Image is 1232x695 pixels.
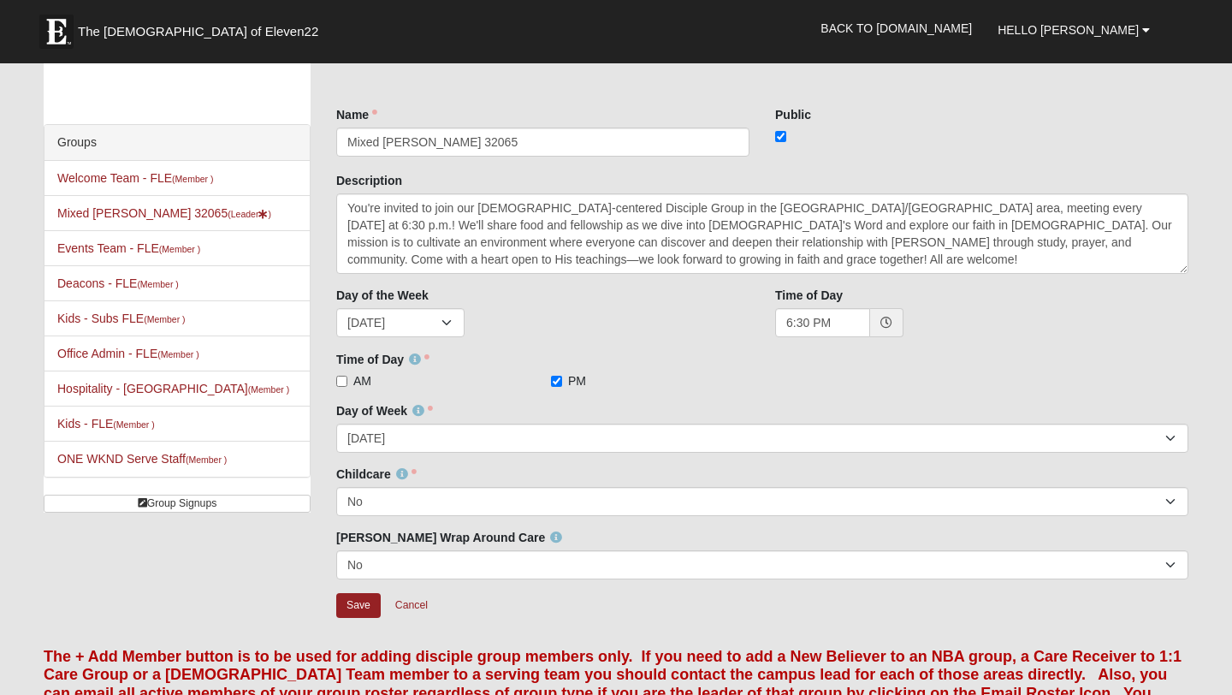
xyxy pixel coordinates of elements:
small: (Member ) [113,419,154,430]
a: Cancel [384,592,439,619]
div: Groups [44,125,310,161]
small: (Member ) [157,349,198,359]
a: Mixed [PERSON_NAME] 32065(Leader) [57,206,271,220]
label: Day of Week [336,402,433,419]
a: Group Signups [44,495,311,513]
small: (Member ) [186,454,227,465]
a: Events Team - FLE(Member ) [57,241,200,255]
small: (Leader ) [228,209,271,219]
label: Childcare [336,466,417,483]
span: PM [568,372,586,389]
a: The [DEMOGRAPHIC_DATA] of Eleven22 [31,6,373,49]
a: Deacons - FLE(Member ) [57,276,179,290]
a: Office Admin - FLE(Member ) [57,347,199,360]
label: Day of the Week [336,287,429,304]
small: (Member ) [137,279,178,289]
a: Kids - Subs FLE(Member ) [57,312,186,325]
label: [PERSON_NAME] Wrap Around Care [336,529,562,546]
label: Description [336,172,402,189]
label: Time of Day [336,351,429,368]
small: (Member ) [159,244,200,254]
span: Hello [PERSON_NAME] [998,23,1139,37]
span: AM [353,372,371,389]
input: Alt+s [336,593,381,618]
a: Kids - FLE(Member ) [57,417,155,431]
textarea: You're invited to join our [DEMOGRAPHIC_DATA]-centered Disciple Group in the [GEOGRAPHIC_DATA]/[G... [336,193,1188,274]
img: Eleven22 logo [39,15,74,49]
small: (Member ) [144,314,185,324]
a: ONE WKND Serve Staff(Member ) [57,452,227,466]
span: The [DEMOGRAPHIC_DATA] of Eleven22 [78,23,318,40]
small: (Member ) [248,384,289,395]
label: Name [336,106,377,123]
label: Time of Day [775,287,843,304]
a: Hello [PERSON_NAME] [985,9,1163,51]
input: AM [336,376,347,387]
input: PM [551,376,562,387]
a: Hospitality - [GEOGRAPHIC_DATA](Member ) [57,382,289,395]
a: Back to [DOMAIN_NAME] [808,7,985,50]
small: (Member ) [172,174,213,184]
label: Public [775,106,811,123]
a: Welcome Team - FLE(Member ) [57,171,214,185]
